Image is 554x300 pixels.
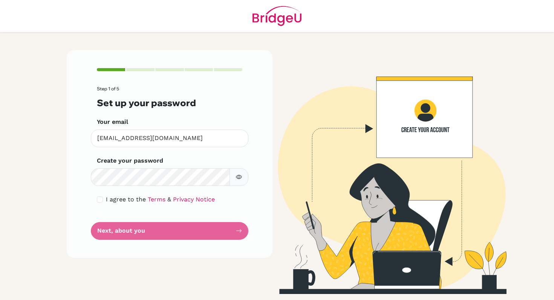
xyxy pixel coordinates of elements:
h3: Set up your password [97,97,242,108]
span: & [167,196,171,203]
span: Step 1 of 5 [97,86,119,91]
a: Privacy Notice [173,196,215,203]
span: I agree to the [106,196,146,203]
input: Insert your email* [91,129,248,147]
label: Create your password [97,156,163,165]
a: Terms [148,196,165,203]
label: Your email [97,117,128,126]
